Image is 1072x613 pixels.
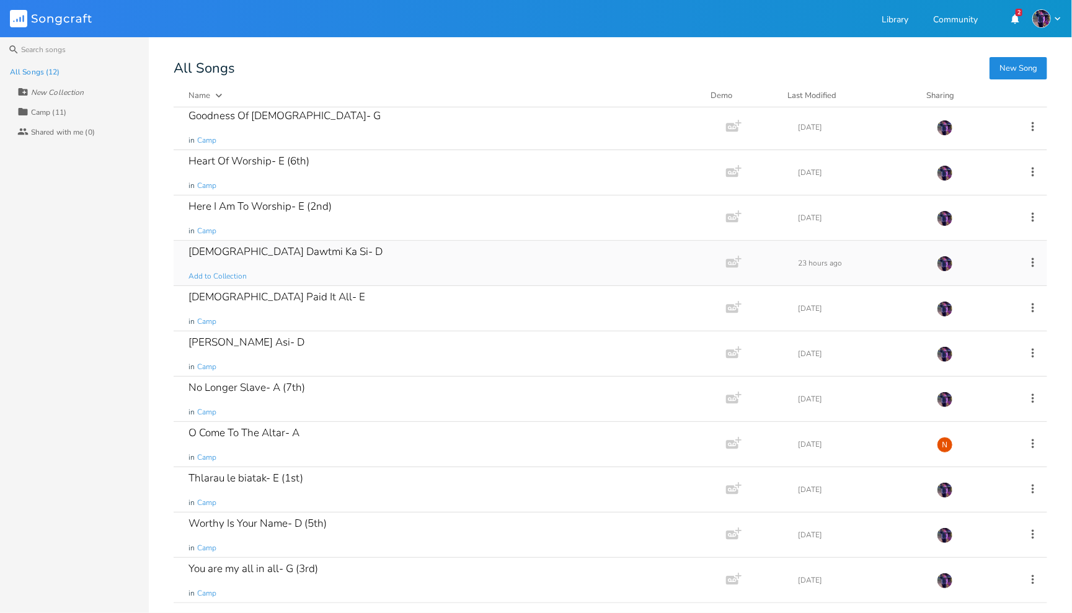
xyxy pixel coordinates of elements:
[937,527,953,544] img: ngunthalian100
[188,316,195,327] span: in
[798,531,922,539] div: [DATE]
[188,246,383,257] div: [DEMOGRAPHIC_DATA] Dawtmi Ka Si- D
[711,89,773,102] div: Demo
[31,109,66,116] div: Camp (11)
[798,259,922,267] div: 23 hours ago
[31,128,95,136] div: Shared with me (0)
[31,89,84,96] div: New Collection
[937,482,953,498] img: ngunthalian100
[188,518,327,529] div: Worthy Is Your Name- D (5th)
[798,169,922,176] div: [DATE]
[197,543,216,553] span: Camp
[197,452,216,463] span: Camp
[197,362,216,372] span: Camp
[798,441,922,448] div: [DATE]
[937,437,953,453] div: ngunthalian100
[197,588,216,599] span: Camp
[933,16,978,26] a: Community
[798,214,922,221] div: [DATE]
[174,62,1047,74] div: All Songs
[188,337,304,347] div: [PERSON_NAME] Asi- D
[1016,9,1022,16] div: 2
[787,89,911,102] button: Last Modified
[798,576,922,584] div: [DATE]
[188,226,195,236] span: in
[188,90,210,101] div: Name
[787,90,836,101] div: Last Modified
[990,57,1047,79] button: New Song
[188,588,195,599] span: in
[188,452,195,463] span: in
[798,123,922,131] div: [DATE]
[188,427,299,438] div: O Come To The Altar- A
[188,110,381,121] div: Goodness Of [DEMOGRAPHIC_DATA]- G
[188,407,195,418] span: in
[188,271,247,282] span: Add to Collection
[188,292,365,302] div: [DEMOGRAPHIC_DATA] Paid It All- E
[937,392,953,408] img: ngunthalian100
[188,156,309,166] div: Heart Of Worship- E (6th)
[188,543,195,553] span: in
[197,226,216,236] span: Camp
[1032,9,1051,28] img: ngunthalian100
[1003,7,1027,30] button: 2
[188,473,303,483] div: Thlarau le biatak- E (1st)
[798,486,922,493] div: [DATE]
[10,68,60,76] div: All Songs (12)
[937,573,953,589] img: ngunthalian100
[188,563,318,574] div: You are my all in all- G (3rd)
[188,181,195,191] span: in
[197,316,216,327] span: Camp
[197,135,216,146] span: Camp
[798,395,922,403] div: [DATE]
[188,201,332,212] div: Here I Am To Worship- E (2nd)
[937,120,953,136] img: ngunthalian100
[926,89,1001,102] div: Sharing
[188,362,195,372] span: in
[937,256,953,272] img: ngunthalian100
[937,165,953,181] img: ngunthalian100
[188,382,305,393] div: No Longer Slave- A (7th)
[937,346,953,362] img: ngunthalian100
[197,498,216,508] span: Camp
[197,407,216,418] span: Camp
[188,498,195,508] span: in
[197,181,216,191] span: Camp
[937,210,953,226] img: ngunthalian100
[188,89,696,102] button: Name
[882,16,908,26] a: Library
[188,135,195,146] span: in
[798,305,922,312] div: [DATE]
[798,350,922,357] div: [DATE]
[937,301,953,317] img: ngunthalian100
